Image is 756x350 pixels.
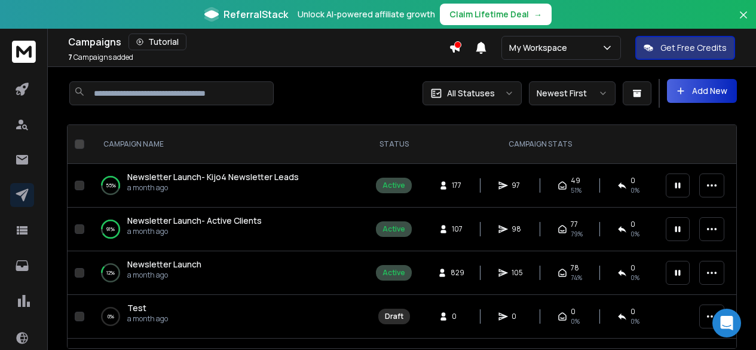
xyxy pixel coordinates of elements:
[440,4,552,25] button: Claim Lifetime Deal→
[712,309,741,337] div: Open Intercom Messenger
[630,220,635,229] span: 0
[452,312,464,321] span: 0
[630,229,639,239] span: 0 %
[127,258,201,270] span: Newsletter Launch
[660,42,727,54] p: Get Free Credits
[127,258,201,270] a: Newsletter Launch
[127,227,262,236] p: a month ago
[89,208,366,251] td: 91%Newsletter Launch- Active Clientsa month ago
[366,125,421,164] th: STATUS
[385,312,403,321] div: Draft
[127,270,201,280] p: a month ago
[630,307,635,316] span: 0
[89,125,366,164] th: CAMPAIGN NAME
[529,81,616,105] button: Newest First
[382,224,405,234] div: Active
[106,223,115,235] p: 91 %
[127,215,262,227] a: Newsletter Launch- Active Clients
[68,52,72,62] span: 7
[127,171,299,182] span: Newsletter Launch- Kijo4 Newsletter Leads
[571,229,583,239] span: 79 %
[382,181,405,190] div: Active
[127,314,168,324] p: a month ago
[298,8,435,20] p: Unlock AI-powered affiliate growth
[108,311,114,322] p: 0 %
[452,181,464,190] span: 177
[89,251,366,295] td: 12%Newsletter Launcha month ago
[571,273,582,282] span: 74 %
[635,36,735,60] button: Get Free Credits
[534,8,542,20] span: →
[447,87,495,99] p: All Statuses
[571,176,580,185] span: 49
[509,42,572,54] p: My Workspace
[571,263,579,273] span: 78
[667,79,737,103] button: Add New
[512,224,524,234] span: 98
[571,220,578,229] span: 77
[512,312,524,321] span: 0
[224,7,288,22] span: ReferralStack
[127,171,299,183] a: Newsletter Launch- Kijo4 Newsletter Leads
[630,176,635,185] span: 0
[736,7,751,36] button: Close banner
[128,34,186,50] button: Tutorial
[68,34,449,50] div: Campaigns
[89,164,366,208] td: 55%Newsletter Launch- Kijo4 Newsletter Leadsa month ago
[571,185,581,195] span: 51 %
[127,302,146,314] span: Test
[630,185,639,195] span: 0 %
[451,268,464,278] span: 829
[571,307,576,316] span: 0
[512,268,524,278] span: 105
[382,268,405,278] div: Active
[89,295,366,339] td: 0%Testa month ago
[630,316,639,326] span: 0%
[421,125,659,164] th: CAMPAIGN STATS
[571,316,580,326] span: 0%
[106,267,115,279] p: 12 %
[127,183,299,193] p: a month ago
[630,263,635,273] span: 0
[106,179,116,191] p: 55 %
[127,302,146,314] a: Test
[68,53,133,62] p: Campaigns added
[512,181,524,190] span: 97
[452,224,464,234] span: 107
[630,273,639,282] span: 0 %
